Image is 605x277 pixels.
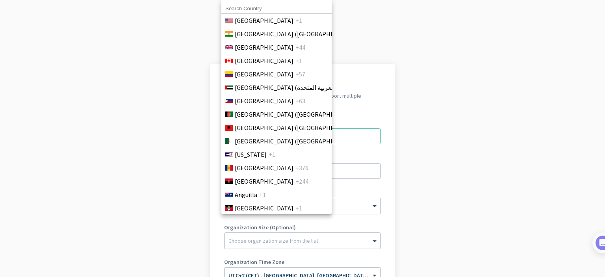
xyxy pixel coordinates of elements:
span: Anguilla [235,190,257,199]
span: [GEOGRAPHIC_DATA] ([GEOGRAPHIC_DATA]) [235,29,358,39]
span: [GEOGRAPHIC_DATA] [235,56,293,65]
span: +1 [269,150,275,159]
span: [GEOGRAPHIC_DATA] [235,163,293,173]
span: [GEOGRAPHIC_DATA] [235,69,293,79]
span: [GEOGRAPHIC_DATA] (‫[GEOGRAPHIC_DATA]‬‎) [235,136,358,146]
span: +244 [295,177,308,186]
span: +44 [295,43,305,52]
span: +1 [295,203,302,213]
span: +1 [295,16,302,25]
span: +376 [295,163,308,173]
span: [GEOGRAPHIC_DATA] [235,177,293,186]
span: [GEOGRAPHIC_DATA] [235,203,293,213]
span: [GEOGRAPHIC_DATA] [235,16,293,25]
span: [GEOGRAPHIC_DATA] [235,43,293,52]
span: +57 [295,69,305,79]
span: [GEOGRAPHIC_DATA] ([GEOGRAPHIC_DATA]) [235,123,358,132]
span: +1 [259,190,266,199]
input: Search Country [221,4,332,14]
span: +1 [295,56,302,65]
span: [GEOGRAPHIC_DATA] (‫الإمارات العربية المتحدة‬‎) [235,83,359,92]
span: +63 [295,96,305,106]
span: [US_STATE] [235,150,267,159]
span: [GEOGRAPHIC_DATA] (‫[GEOGRAPHIC_DATA]‬‎) [235,110,358,119]
span: [GEOGRAPHIC_DATA] [235,96,293,106]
